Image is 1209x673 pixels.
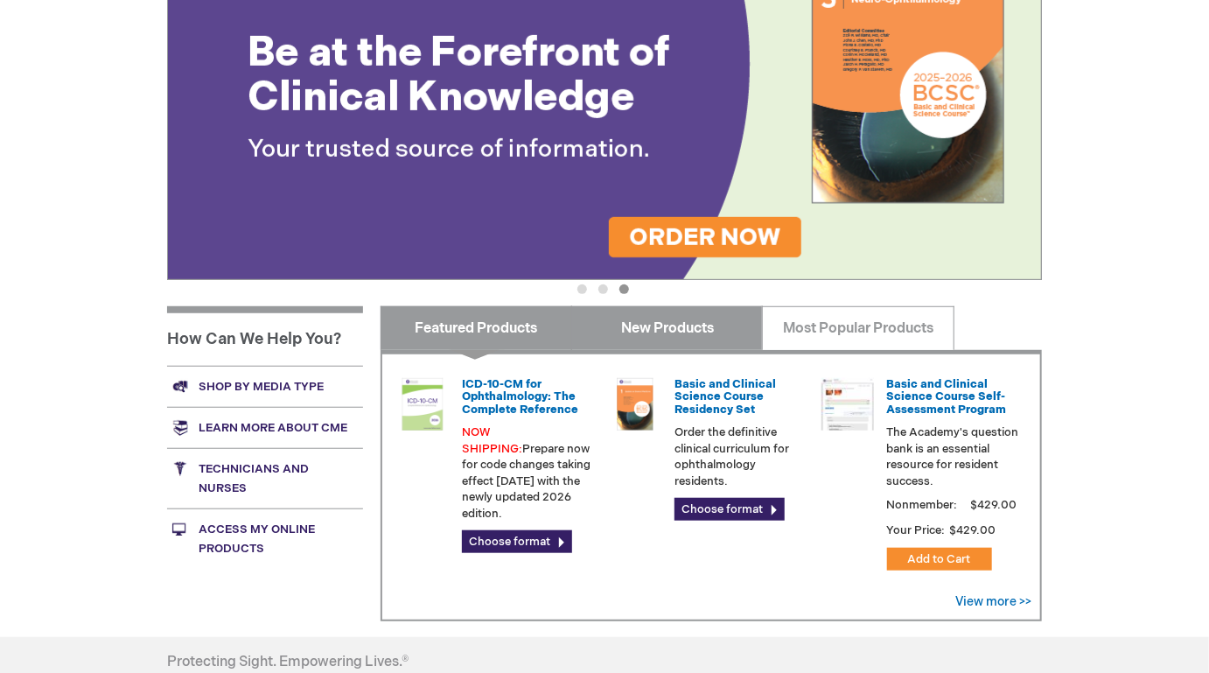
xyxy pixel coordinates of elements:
[462,530,572,553] a: Choose format
[955,594,1031,609] a: View more >>
[674,377,776,417] a: Basic and Clinical Science Course Residency Set
[462,424,595,522] p: Prepare now for code changes taking effect [DATE] with the newly updated 2026 edition.
[887,377,1007,417] a: Basic and Clinical Science Course Self-Assessment Program
[948,523,999,537] span: $429.00
[167,366,363,407] a: Shop by media type
[674,498,785,521] a: Choose format
[396,378,449,431] img: 0120008u_42.png
[887,424,1020,489] p: The Academy's question bank is an essential resource for resident success.
[908,552,971,566] span: Add to Cart
[598,284,608,294] button: 2 of 3
[674,424,807,489] p: Order the definitive clinical curriculum for ophthalmology residents.
[821,378,874,431] img: bcscself_20.jpg
[167,655,409,670] h4: Protecting Sight. Empowering Lives.®
[571,306,763,350] a: New Products
[887,494,958,516] strong: Nonmember:
[167,407,363,448] a: Learn more about CME
[462,377,578,417] a: ICD-10-CM for Ophthalmology: The Complete Reference
[381,306,572,350] a: Featured Products
[167,508,363,569] a: Access My Online Products
[619,284,629,294] button: 3 of 3
[968,498,1020,512] span: $429.00
[167,448,363,508] a: Technicians and nurses
[762,306,954,350] a: Most Popular Products
[609,378,661,431] img: 02850963u_47.png
[887,548,992,571] button: Add to Cart
[887,523,946,537] strong: Your Price:
[167,306,363,366] h1: How Can We Help You?
[462,425,522,456] font: NOW SHIPPING:
[577,284,587,294] button: 1 of 3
